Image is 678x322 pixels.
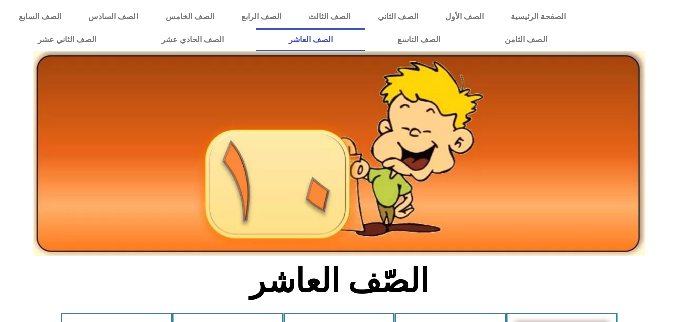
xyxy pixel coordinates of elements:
[5,5,75,28] a: الصف السابع
[128,28,256,51] a: الصف الحادي عشر
[75,5,152,28] a: الصف السادس
[364,5,432,28] a: الصف الثاني
[152,5,228,28] a: الصف الخامس
[228,5,295,28] a: الصف الرابع
[5,28,128,51] a: الصف الثاني عشر
[472,28,579,51] a: الصف الثامن
[497,5,579,28] a: الصفحة الرئيسية
[295,5,364,28] a: الصف الثالث
[365,28,472,51] a: الصف التاسع
[173,262,505,301] h2: الصّف العاشر
[256,28,365,51] a: الصف العاشر
[432,5,497,28] a: الصف الأول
